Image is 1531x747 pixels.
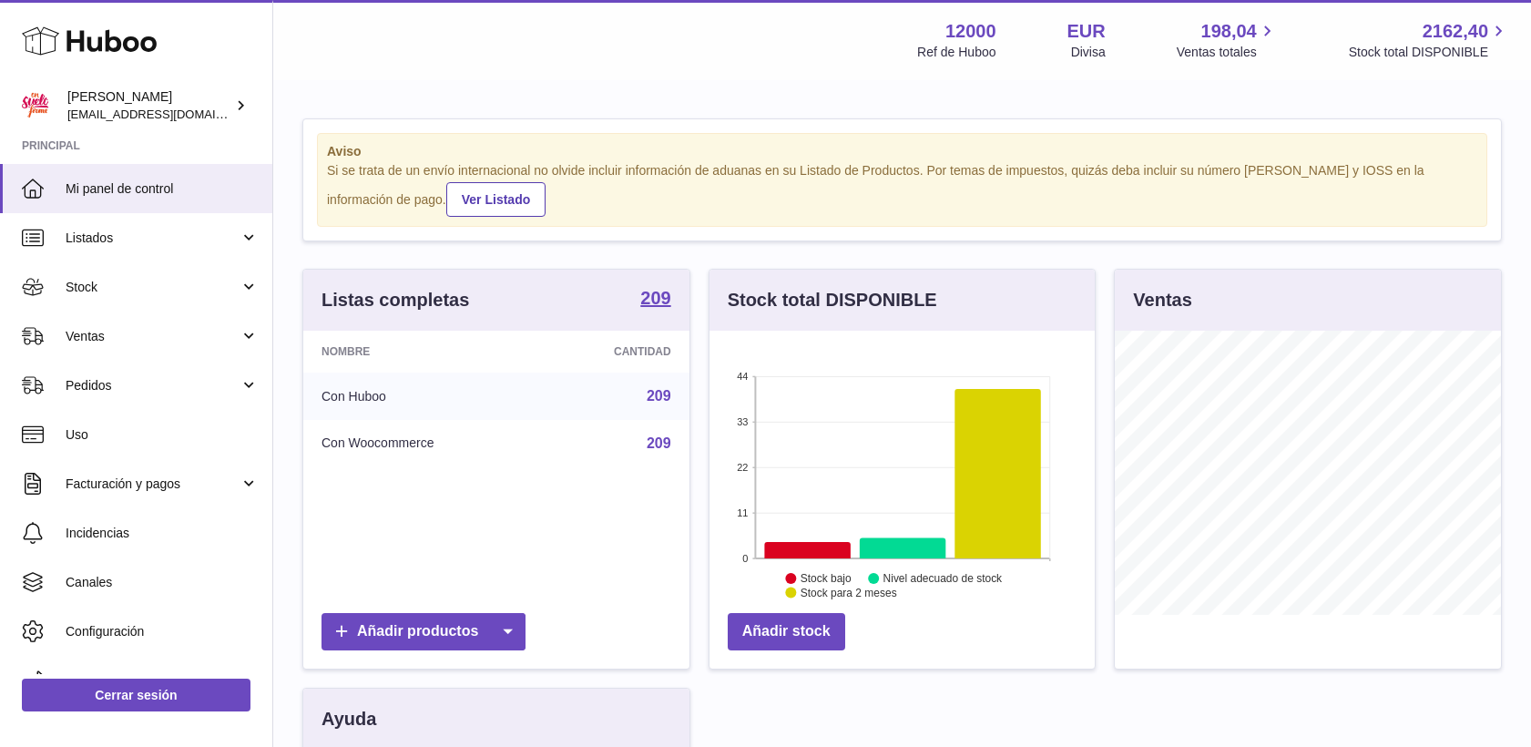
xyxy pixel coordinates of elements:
[327,143,1477,160] strong: Aviso
[1177,19,1278,61] a: 198,04 Ventas totales
[728,288,937,312] h3: Stock total DISPONIBLE
[640,289,670,307] strong: 209
[66,180,259,198] span: Mi panel de control
[647,388,671,404] a: 209
[66,476,240,493] span: Facturación y pagos
[1201,19,1257,44] span: 198,04
[322,707,376,732] h3: Ayuda
[1349,44,1509,61] span: Stock total DISPONIBLE
[322,288,469,312] h3: Listas completas
[67,88,231,123] div: [PERSON_NAME]
[446,182,546,217] a: Ver Listado
[1133,288,1191,312] h3: Ventas
[737,416,748,427] text: 33
[540,331,689,373] th: Cantidad
[303,331,540,373] th: Nombre
[66,279,240,296] span: Stock
[327,162,1477,217] div: Si se trata de un envío internacional no olvide incluir información de aduanas en su Listado de P...
[801,587,897,599] text: Stock para 2 meses
[801,572,852,585] text: Stock bajo
[66,672,259,690] span: Devoluciones
[22,679,250,711] a: Cerrar sesión
[303,420,540,467] td: Con Woocommerce
[22,92,49,119] img: mar@ensuelofirme.com
[917,44,995,61] div: Ref de Huboo
[737,507,748,518] text: 11
[322,613,526,650] a: Añadir productos
[737,462,748,473] text: 22
[303,373,540,420] td: Con Huboo
[737,371,748,382] text: 44
[66,525,259,542] span: Incidencias
[66,328,240,345] span: Ventas
[1423,19,1488,44] span: 2162,40
[728,613,845,650] a: Añadir stock
[66,574,259,591] span: Canales
[1349,19,1509,61] a: 2162,40 Stock total DISPONIBLE
[66,377,240,394] span: Pedidos
[945,19,996,44] strong: 12000
[883,572,1004,585] text: Nivel adecuado de stock
[66,426,259,444] span: Uso
[742,553,748,564] text: 0
[1071,44,1106,61] div: Divisa
[1067,19,1106,44] strong: EUR
[66,623,259,640] span: Configuración
[66,230,240,247] span: Listados
[67,107,268,121] span: [EMAIL_ADDRESS][DOMAIN_NAME]
[640,289,670,311] a: 209
[1177,44,1278,61] span: Ventas totales
[647,435,671,451] a: 209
